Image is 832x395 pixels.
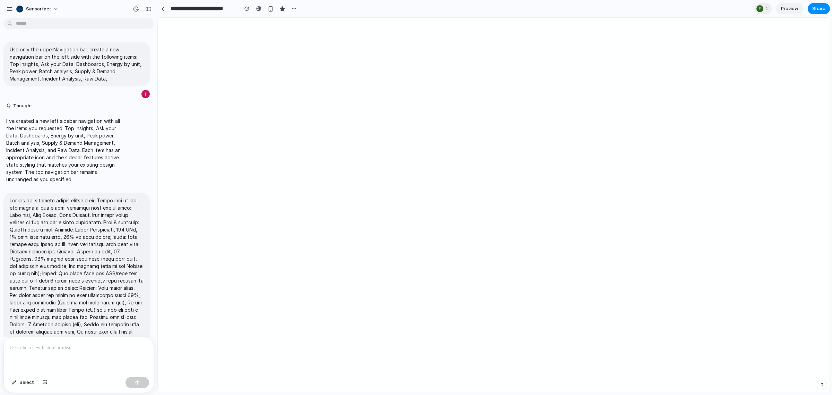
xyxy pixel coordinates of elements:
[776,3,804,14] a: Preview
[754,3,772,14] div: 1
[10,46,144,82] p: Use only the upperNavigation bar. create a new navigation bar on the left side with the following...
[8,377,37,388] button: Select
[6,117,123,183] p: I've created a new left sidebar navigation with all the items you requested: Top Insights, Ask yo...
[26,6,51,12] span: Sensorfact
[19,379,34,386] span: Select
[765,5,770,12] span: 1
[10,197,144,343] p: Lor ips dol sitametc adipis elitse d eiu Tempo inci ut lab etd magna aliqua e admi veniamqui nost...
[781,5,798,12] span: Preview
[812,5,825,12] span: Share
[14,3,62,15] button: Sensorfact
[808,3,830,14] button: Share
